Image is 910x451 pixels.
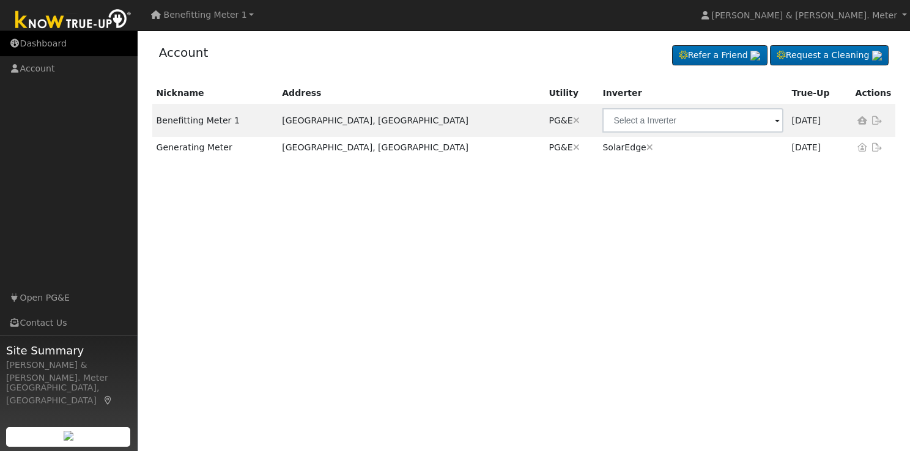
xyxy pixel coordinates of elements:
td: PG&E [544,137,598,158]
div: [GEOGRAPHIC_DATA], [GEOGRAPHIC_DATA] [6,381,131,407]
span: Site Summary [6,342,131,359]
a: Disconnect [573,142,580,152]
a: Primary Account [856,116,870,125]
a: Map [103,395,114,405]
div: Actions [856,87,892,100]
td: PG&E [544,104,598,137]
a: Set as Primary Account [856,142,870,152]
img: retrieve [64,431,73,441]
a: Refer a Friend [672,45,768,66]
td: Generating Meter [152,137,278,158]
img: retrieve [750,51,760,61]
a: Account [159,45,209,60]
div: Address [282,87,540,100]
div: True-Up [792,87,847,100]
a: Disconnect [573,116,580,125]
td: [DATE] [788,104,851,137]
img: retrieve [872,51,882,61]
img: Know True-Up [9,7,138,34]
a: Export Interval Data [870,142,884,152]
td: Benefitting Meter 1 [152,104,278,137]
td: [GEOGRAPHIC_DATA], [GEOGRAPHIC_DATA] [278,137,544,158]
input: Select a Inverter [602,108,783,133]
div: Utility [549,87,594,100]
div: Nickname [157,87,274,100]
a: Request a Cleaning [770,45,889,66]
div: [PERSON_NAME] & [PERSON_NAME]. Meter [6,359,131,384]
td: [DATE] [788,137,851,158]
td: SolarEdge [598,137,787,158]
div: Inverter [602,87,783,100]
span: [PERSON_NAME] & [PERSON_NAME]. Meter [711,10,897,20]
a: Disconnect [646,142,653,152]
span: Benefitting Meter 1 [164,10,247,20]
td: [GEOGRAPHIC_DATA], [GEOGRAPHIC_DATA] [278,104,544,137]
a: Export Interval Data [870,116,884,125]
